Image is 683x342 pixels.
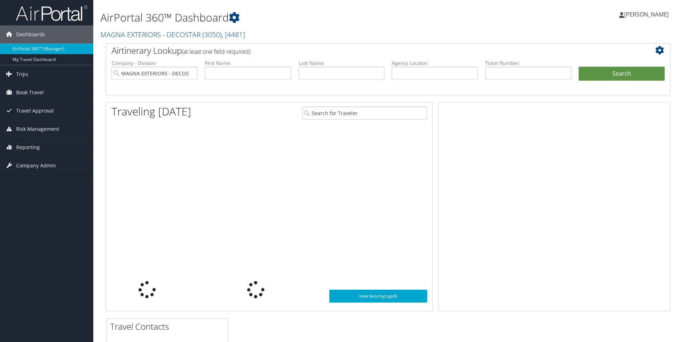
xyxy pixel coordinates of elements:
[579,67,665,81] button: Search
[619,4,676,25] a: [PERSON_NAME]
[100,30,245,39] a: MAGNA EXTERIORS - DECOSTAR
[485,60,571,67] label: Ticket Number:
[16,138,40,156] span: Reporting
[222,30,245,39] span: , [ 4481 ]
[16,102,54,120] span: Travel Approval
[302,106,427,120] input: Search for Traveler
[16,5,88,22] img: airportal-logo.png
[182,48,250,56] span: (at least one field required)
[110,320,228,333] h2: Travel Contacts
[329,290,427,303] a: View SecurityLogic®
[392,60,478,67] label: Agency Locator:
[16,157,56,175] span: Company Admin
[202,30,222,39] span: ( 3050 )
[205,60,291,67] label: First Name:
[16,120,59,138] span: Risk Management
[100,10,484,25] h1: AirPortal 360™ Dashboard
[298,60,385,67] label: Last Name:
[16,84,44,101] span: Book Travel
[16,25,45,43] span: Dashboards
[16,65,28,83] span: Trips
[112,44,618,57] h2: Airtinerary Lookup
[112,104,191,119] h1: Traveling [DATE]
[112,60,198,67] label: Company - Division:
[624,10,669,18] span: [PERSON_NAME]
